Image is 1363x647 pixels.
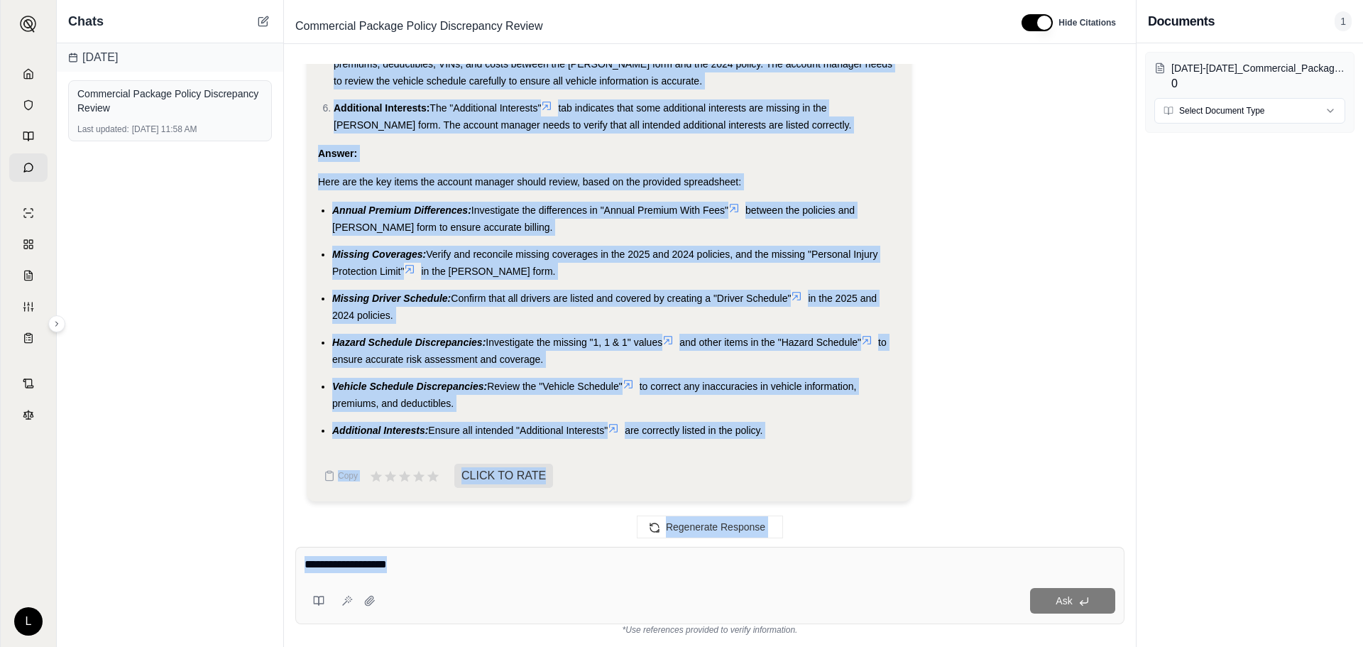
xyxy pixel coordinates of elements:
span: Review the "Vehicle Schedule" [487,381,623,392]
div: *Use references provided to verify information. [295,624,1124,636]
span: Verify and reconcile missing coverages in the 2025 and 2024 policies, and the missing "Personal I... [332,249,877,277]
span: Missing Driver Schedule: [332,293,451,304]
span: tab highlights differences in vehicle makes, models, garage zips, premiums, deductibles, VINs, an... [334,41,892,87]
span: Confirm that all drivers are listed and covered by creating a "Driver Schedule" [451,293,791,304]
a: Legal Search Engine [9,401,48,429]
span: in the [PERSON_NAME] form. [421,266,555,277]
button: Expand sidebar [14,10,43,38]
a: Claim Coverage [9,261,48,290]
span: Vehicle Schedule Discrepancies: [332,381,487,392]
div: 0 [1171,61,1345,92]
img: Expand sidebar [20,16,37,33]
a: Policy Comparisons [9,230,48,259]
a: Home [9,60,48,88]
span: are correctly listed in the policy. [625,425,762,436]
p: 07-23-2025-07-23-2026_Commercial_Package_Policy_Check_2025-08-18_22-24-15.xlsx [1171,61,1345,75]
span: Additional Interests: [332,425,428,436]
span: 1 [1335,11,1352,31]
button: Copy [318,462,363,490]
strong: Answer: [318,148,357,159]
a: Contract Analysis [9,369,48,398]
span: Investigate the differences in "Annual Premium With Fees" [471,205,728,216]
span: Commercial Package Policy Discrepancy Review [290,15,549,38]
span: Hazard Schedule Discrepancies: [332,337,486,348]
span: Additional Interests: [334,102,429,114]
span: Missing Coverages: [332,249,426,260]
a: Chat [9,153,48,182]
a: Coverage Table [9,324,48,352]
span: to correct any inaccuracies in vehicle information, premiums, and deductibles. [332,381,856,409]
span: Ask [1056,595,1072,607]
span: in the 2025 and 2024 policies. [332,293,877,321]
span: Investigate the missing "1, 1 & 1" values [486,337,662,348]
span: Copy [338,470,358,482]
span: Annual Premium Differences: [332,205,471,216]
a: Documents Vault [9,91,48,119]
button: New Chat [255,13,272,30]
button: [DATE]-[DATE]_Commercial_Package_Policy_Check_2025-08-18_22-24-15.xlsx0 [1154,61,1345,92]
a: Single Policy [9,199,48,227]
span: The "Additional Interests" [429,102,541,114]
button: Expand sidebar [48,315,65,332]
span: CLICK TO RATE [454,464,553,488]
div: L [14,607,43,636]
button: Ask [1030,588,1115,614]
span: tab indicates that some additional interests are missing in the [PERSON_NAME] form. The account m... [334,102,851,131]
a: Prompt Library [9,122,48,151]
div: [DATE] [57,43,283,72]
button: Regenerate Response [637,516,783,538]
span: Last updated: [77,124,129,135]
span: Ensure all intended "Additional Interests" [428,425,608,436]
h3: Documents [1148,11,1215,31]
span: to ensure accurate risk assessment and coverage. [332,337,887,365]
span: and other items in the "Hazard Schedule" [679,337,861,348]
div: Commercial Package Policy Discrepancy Review [77,87,263,115]
span: between the policies and [PERSON_NAME] form to ensure accurate billing. [332,205,855,233]
span: Here are the key items the account manager should review, based on the provided spreadsheet: [318,176,741,187]
a: Custom Report [9,293,48,321]
span: Chats [68,11,104,31]
div: Edit Title [290,15,1005,38]
span: Hide Citations [1058,17,1116,28]
span: Regenerate Response [666,521,765,533]
div: [DATE] 11:58 AM [77,124,263,135]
